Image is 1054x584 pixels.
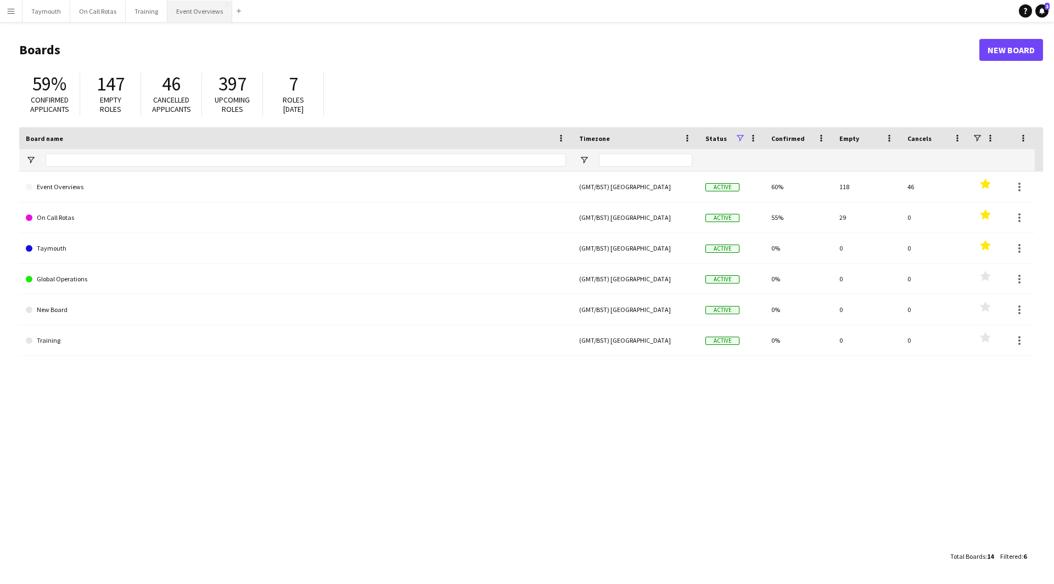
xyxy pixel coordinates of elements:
div: 0 [833,325,901,355]
div: 0 [901,233,969,263]
span: Filtered [1000,552,1022,560]
div: 46 [901,172,969,202]
span: Confirmed [771,134,805,143]
input: Timezone Filter Input [599,154,692,167]
span: 14 [987,552,994,560]
a: On Call Rotas [26,202,566,233]
span: Roles [DATE] [283,95,304,114]
button: Open Filter Menu [26,155,36,165]
div: 0 [833,294,901,325]
div: 0% [765,294,833,325]
a: Training [26,325,566,356]
div: (GMT/BST) [GEOGRAPHIC_DATA] [573,264,699,294]
span: Active [705,275,739,284]
button: Taymouth [23,1,70,22]
span: Empty [839,134,859,143]
div: 0 [901,264,969,294]
button: Event Overviews [167,1,232,22]
div: 0% [765,325,833,355]
button: On Call Rotas [70,1,126,22]
a: New Board [26,294,566,325]
span: Timezone [579,134,610,143]
div: (GMT/BST) [GEOGRAPHIC_DATA] [573,172,699,202]
span: 3 [1045,3,1050,10]
span: Active [705,337,739,345]
span: Board name [26,134,63,143]
span: Cancelled applicants [152,95,191,114]
div: 55% [765,202,833,233]
div: 0 [901,325,969,355]
span: Active [705,214,739,222]
button: Training [126,1,167,22]
div: 0 [833,264,901,294]
span: Upcoming roles [215,95,250,114]
h1: Boards [19,42,979,58]
div: (GMT/BST) [GEOGRAPHIC_DATA] [573,233,699,263]
span: Active [705,183,739,191]
div: 118 [833,172,901,202]
span: 46 [162,72,181,96]
button: Open Filter Menu [579,155,589,165]
span: 397 [218,72,246,96]
span: Confirmed applicants [30,95,69,114]
span: Empty roles [100,95,121,114]
div: 0 [901,294,969,325]
span: 7 [289,72,298,96]
input: Board name Filter Input [46,154,566,167]
div: 29 [833,202,901,233]
div: : [1000,546,1027,567]
div: 0% [765,233,833,263]
span: 59% [32,72,66,96]
div: (GMT/BST) [GEOGRAPHIC_DATA] [573,294,699,325]
span: Active [705,306,739,314]
span: 147 [97,72,125,96]
div: (GMT/BST) [GEOGRAPHIC_DATA] [573,325,699,355]
div: 0% [765,264,833,294]
div: : [950,546,994,567]
span: Cancels [907,134,932,143]
span: Status [705,134,727,143]
span: Total Boards [950,552,985,560]
a: Global Operations [26,264,566,294]
div: 60% [765,172,833,202]
a: Taymouth [26,233,566,264]
div: 0 [901,202,969,233]
span: Active [705,245,739,253]
a: Event Overviews [26,172,566,202]
span: 6 [1023,552,1027,560]
a: 3 [1035,4,1049,18]
div: 0 [833,233,901,263]
div: (GMT/BST) [GEOGRAPHIC_DATA] [573,202,699,233]
a: New Board [979,39,1043,61]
